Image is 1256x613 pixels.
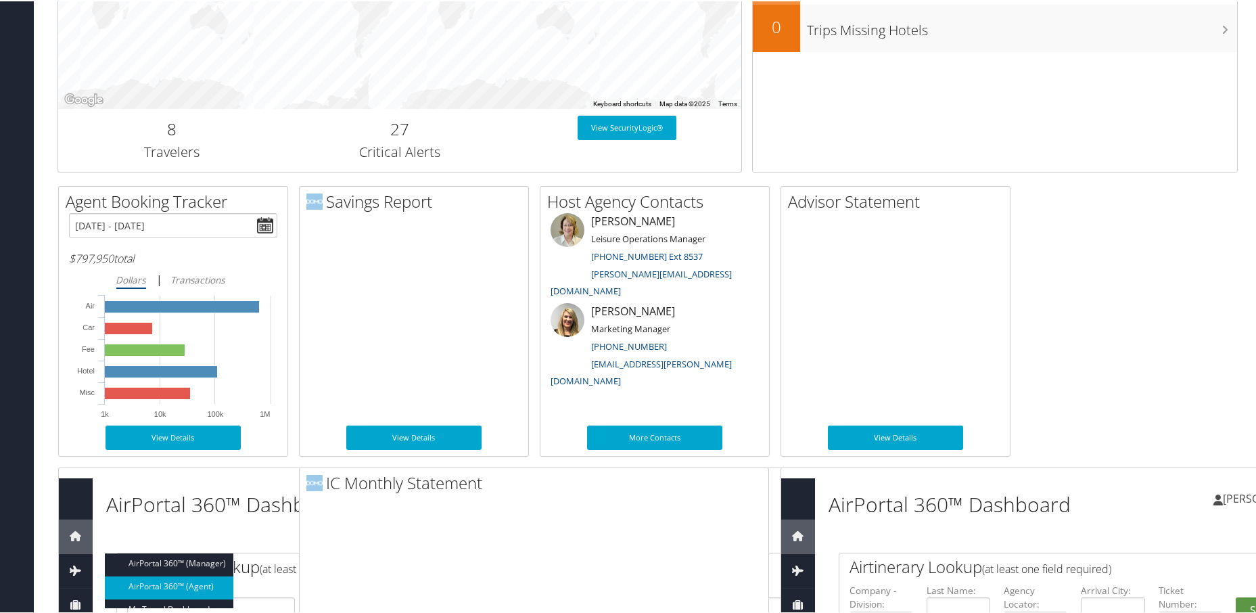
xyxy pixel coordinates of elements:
span: $797,950 [69,250,114,265]
a: [PERSON_NAME][EMAIL_ADDRESS][DOMAIN_NAME] [551,267,732,296]
span: (at least one field required) [982,560,1111,575]
img: domo-logo.png [306,192,323,208]
tspan: Misc [79,387,95,395]
h2: Agent Booking Tracker [66,189,287,212]
label: Company - Division: [850,583,913,610]
h6: total [69,250,277,265]
img: ali-moffitt.jpg [551,302,584,336]
a: AirPortal 360™ (Agent) [105,575,233,595]
div: | [69,270,277,287]
li: [PERSON_NAME] [544,212,766,302]
li: [PERSON_NAME] [544,302,766,392]
label: Agency Locator: [1004,583,1067,610]
a: Terms (opens in new tab) [718,99,737,106]
a: View Details [346,424,482,449]
h3: Critical Alerts [296,141,504,160]
label: Arrival City: [1081,583,1144,596]
img: meredith-price.jpg [551,212,584,246]
h3: Trips Missing Hotels [807,13,1237,39]
h1: AirPortal 360™ Dashboard [106,489,849,518]
h2: 0 [753,14,800,37]
text: 1M [260,409,270,417]
text: 1k [101,409,109,417]
label: Ticket Number: [1159,583,1222,610]
tspan: Car [83,322,95,330]
h2: Savings Report [306,189,528,212]
h2: Host Agency Contacts [547,189,769,212]
h2: Advisor Statement [788,189,1010,212]
i: Transactions [171,272,225,285]
small: Leisure Operations Manager [591,231,705,244]
text: 100k [207,409,223,417]
a: Open this area in Google Maps (opens a new window) [62,90,106,108]
h2: IC Monthly Statement [306,470,768,493]
a: View Details [828,424,963,449]
a: [EMAIL_ADDRESS][PERSON_NAME][DOMAIN_NAME] [551,357,732,386]
h2: 27 [296,116,504,139]
tspan: Air [86,300,95,309]
a: [PHONE_NUMBER] Ext 8537 [591,249,703,261]
a: AirPortal 360™ (Manager) [105,552,233,572]
text: 10k [154,409,166,417]
img: domo-logo.png [306,474,323,490]
h1: AirPortal 360™ Dashboard [829,489,1157,518]
span: Map data ©2025 [659,99,710,106]
h2: 8 [68,116,276,139]
button: Keyboard shortcuts [593,98,651,108]
a: More Contacts [587,424,722,449]
tspan: Fee [82,344,95,352]
small: Marketing Manager [591,321,670,334]
a: [PHONE_NUMBER] [591,339,667,351]
a: View SecurityLogic® [578,114,676,139]
tspan: Hotel [77,365,95,373]
h3: Travelers [68,141,276,160]
i: Dollars [116,272,146,285]
a: View Details [106,424,241,449]
a: 0Trips Missing Hotels [753,3,1237,51]
label: Last Name: [927,583,990,596]
img: Google [62,90,106,108]
span: (at least one field required) [260,560,389,575]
